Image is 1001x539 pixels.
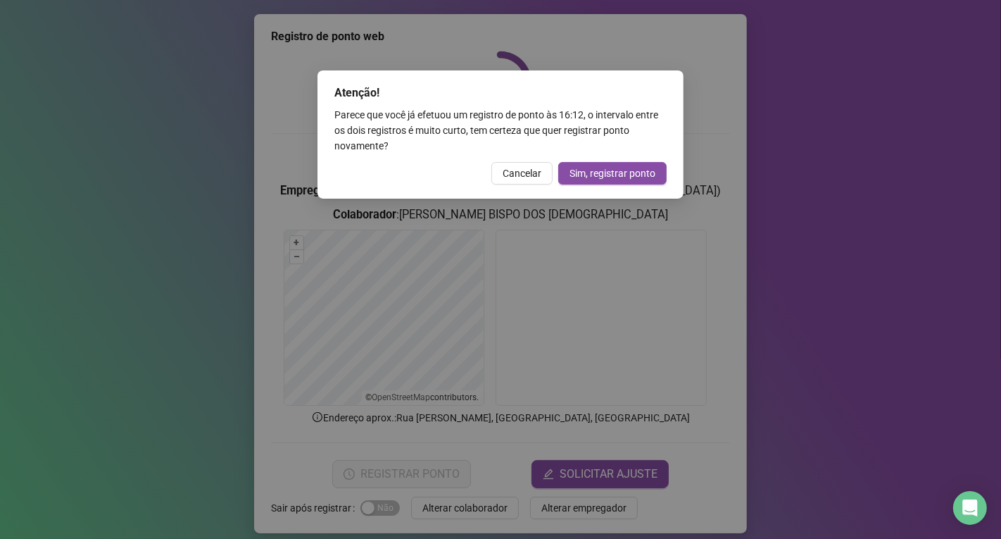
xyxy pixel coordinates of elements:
[491,162,553,185] button: Cancelar
[334,85,667,101] div: Atenção!
[334,107,667,154] div: Parece que você já efetuou um registro de ponto às 16:12 , o intervalo entre os dois registros é ...
[503,166,541,181] span: Cancelar
[953,491,987,525] div: Open Intercom Messenger
[569,166,655,181] span: Sim, registrar ponto
[558,162,667,185] button: Sim, registrar ponto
